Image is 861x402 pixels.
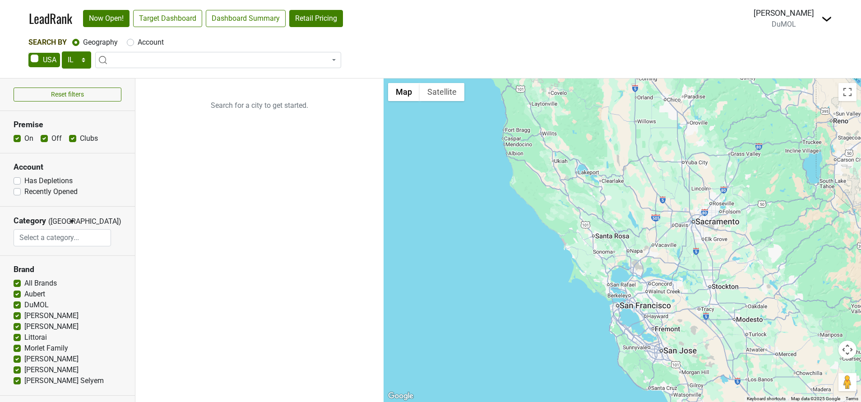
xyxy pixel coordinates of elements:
button: Reset filters [14,88,121,102]
h3: Brand [14,265,121,274]
label: [PERSON_NAME] [24,310,79,321]
button: Show satellite imagery [420,83,464,101]
label: DuMOL [24,300,49,310]
label: Off [51,133,62,144]
label: [PERSON_NAME] [24,321,79,332]
span: ([GEOGRAPHIC_DATA]) [48,216,66,229]
span: Map data ©2025 Google [791,396,840,401]
a: Dashboard Summary [206,10,286,27]
div: [PERSON_NAME] [754,7,814,19]
label: Aubert [24,289,45,300]
button: Drag Pegman onto the map to open Street View [838,373,856,391]
p: Search for a city to get started. [135,79,384,133]
input: Select a category... [14,229,111,246]
img: Google [386,390,416,402]
span: DuMOL [772,20,796,28]
label: All Brands [24,278,57,289]
h3: Category [14,216,46,226]
label: Littorai [24,332,47,343]
span: Search By [28,38,67,46]
span: ▼ [69,217,75,226]
a: Terms (opens in new tab) [846,396,858,401]
label: On [24,133,33,144]
button: Keyboard shortcuts [747,396,786,402]
a: Retail Pricing [289,10,343,27]
img: Dropdown Menu [821,14,832,24]
button: Toggle fullscreen view [838,83,856,101]
button: Map camera controls [838,341,856,359]
label: Geography [83,37,118,48]
label: Morlet Family [24,343,68,354]
label: [PERSON_NAME] [24,365,79,375]
label: Clubs [80,133,98,144]
button: Show street map [388,83,420,101]
a: Now Open! [83,10,130,27]
label: Has Depletions [24,176,73,186]
h3: Premise [14,120,121,129]
label: [PERSON_NAME] Selyem [24,375,104,386]
a: Open this area in Google Maps (opens a new window) [386,390,416,402]
label: [PERSON_NAME] [24,354,79,365]
label: Account [138,37,164,48]
label: Recently Opened [24,186,78,197]
h3: Account [14,162,121,172]
a: LeadRank [29,9,72,28]
a: Target Dashboard [133,10,202,27]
